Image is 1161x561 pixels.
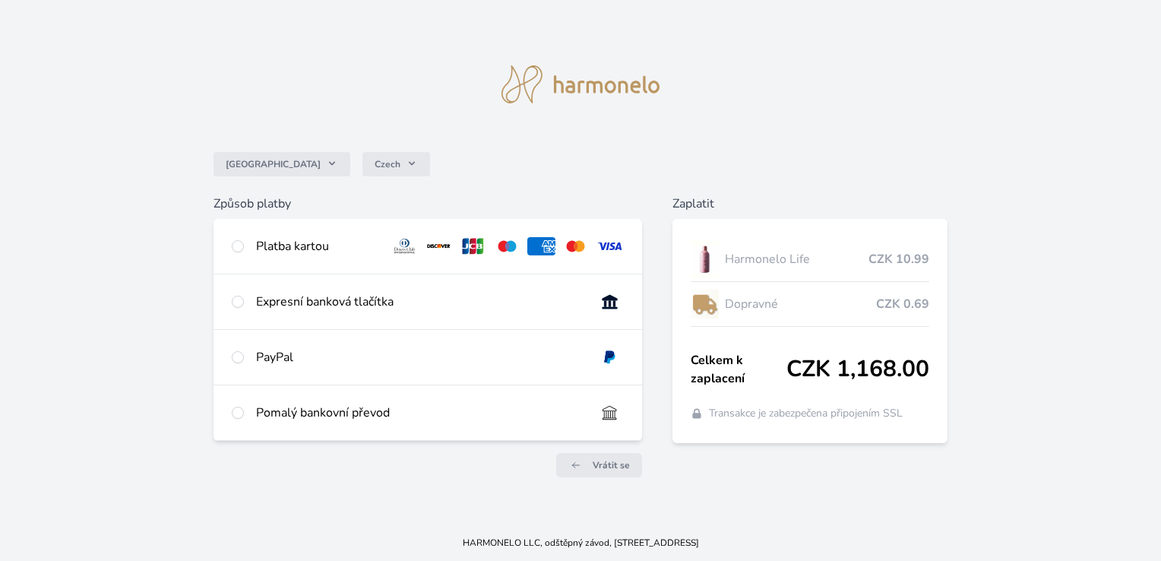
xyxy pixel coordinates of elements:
img: discover.svg [425,237,453,255]
a: Vrátit se [556,453,642,477]
img: mc.svg [562,237,590,255]
img: onlineBanking_CZ.svg [596,293,624,311]
img: bankTransfer_IBAN.svg [596,404,624,422]
img: diners.svg [391,237,419,255]
img: delivery-lo.png [691,285,720,323]
span: Czech [375,158,400,170]
div: Pomalý bankovní převod [256,404,583,422]
button: Czech [362,152,430,176]
img: paypal.svg [596,348,624,366]
span: [GEOGRAPHIC_DATA] [226,158,321,170]
span: Vrátit se [593,459,630,471]
img: maestro.svg [493,237,521,255]
span: Celkem k zaplacení [691,351,786,388]
span: Transakce je zabezpečena připojením SSL [709,406,903,421]
div: Platba kartou [256,237,378,255]
img: CLEAN_LIFE_se_stinem_x-lo.jpg [691,240,720,278]
h6: Způsob platby [214,195,641,213]
img: jcb.svg [459,237,487,255]
div: PayPal [256,348,583,366]
span: CZK 1,168.00 [786,356,929,383]
img: visa.svg [596,237,624,255]
div: Expresní banková tlačítka [256,293,583,311]
img: logo.svg [501,65,660,103]
span: CZK 10.99 [868,250,929,268]
img: amex.svg [527,237,555,255]
h6: Zaplatit [672,195,947,213]
button: [GEOGRAPHIC_DATA] [214,152,350,176]
span: CZK 0.69 [876,295,929,313]
span: Dopravné [725,295,875,313]
span: Harmonelo Life [725,250,868,268]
